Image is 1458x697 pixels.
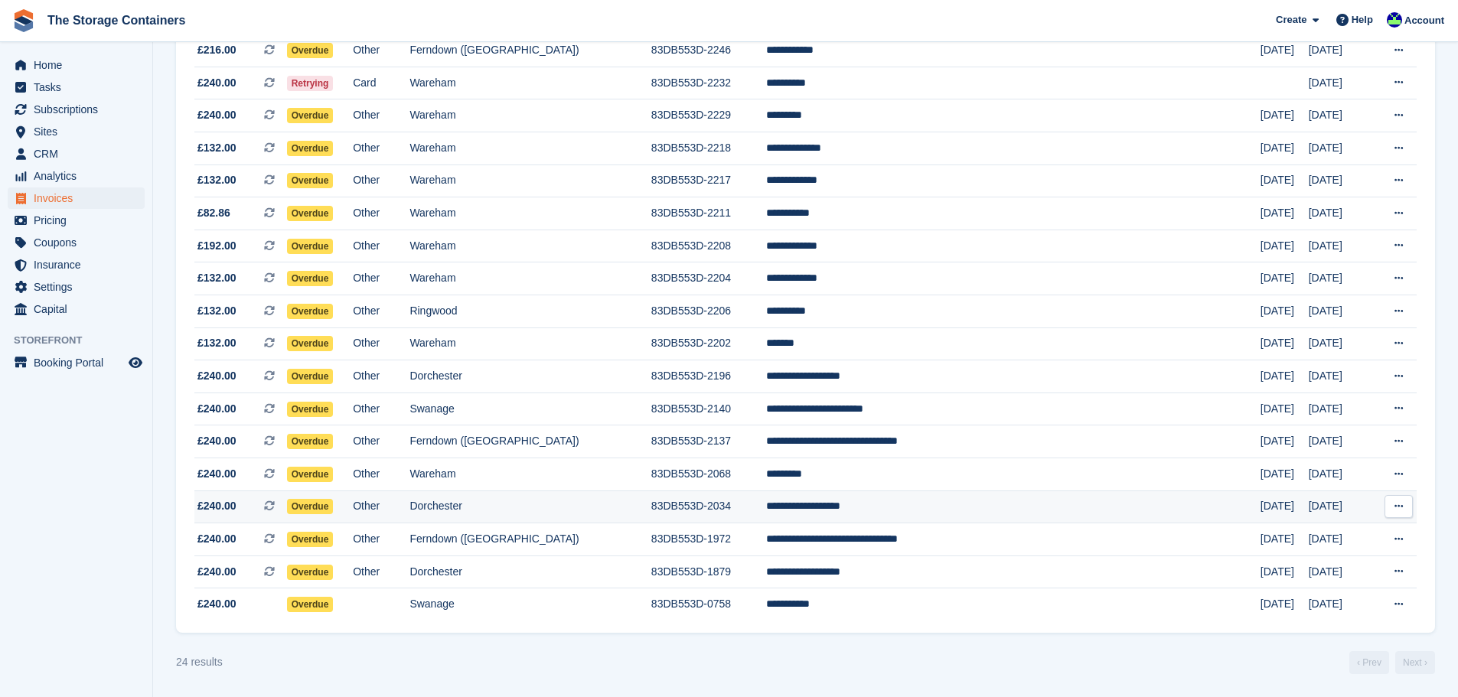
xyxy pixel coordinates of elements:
[8,165,145,187] a: menu
[197,42,236,58] span: £216.00
[34,54,126,76] span: Home
[1309,425,1371,458] td: [DATE]
[1261,34,1309,67] td: [DATE]
[1261,262,1309,295] td: [DATE]
[8,210,145,231] a: menu
[197,368,236,384] span: £240.00
[409,392,651,425] td: Swanage
[197,564,236,580] span: £240.00
[287,43,334,58] span: Overdue
[287,565,334,580] span: Overdue
[1309,295,1371,328] td: [DATE]
[8,352,145,373] a: menu
[651,458,766,490] td: 83DB553D-2068
[12,9,35,32] img: stora-icon-8386f47178a22dfd0bd8f6a31ec36ba5ce8667c1dd55bd0f319d3a0aa187defe.svg
[409,132,651,165] td: Wareham
[287,402,334,417] span: Overdue
[34,143,126,164] span: CRM
[651,230,766,262] td: 83DB553D-2208
[287,239,334,254] span: Overdue
[287,206,334,221] span: Overdue
[409,588,651,620] td: Swanage
[197,335,236,351] span: £132.00
[197,596,236,612] span: £240.00
[197,466,236,482] span: £240.00
[197,140,236,156] span: £132.00
[197,205,230,221] span: £82.86
[651,588,766,620] td: 83DB553D-0758
[651,425,766,458] td: 83DB553D-2137
[197,531,236,547] span: £240.00
[1346,651,1438,674] nav: Page
[409,164,651,197] td: Wareham
[1309,197,1371,230] td: [DATE]
[1309,262,1371,295] td: [DATE]
[353,458,409,490] td: Other
[353,555,409,588] td: Other
[197,498,236,514] span: £240.00
[8,232,145,253] a: menu
[1309,392,1371,425] td: [DATE]
[34,232,126,253] span: Coupons
[409,523,651,556] td: Ferndown ([GEOGRAPHIC_DATA])
[287,271,334,286] span: Overdue
[1309,360,1371,393] td: [DATE]
[353,197,409,230] td: Other
[353,392,409,425] td: Other
[176,654,223,670] div: 24 results
[287,597,334,612] span: Overdue
[651,392,766,425] td: 83DB553D-2140
[409,295,651,328] td: Ringwood
[1261,523,1309,556] td: [DATE]
[197,433,236,449] span: £240.00
[8,298,145,320] a: menu
[1261,327,1309,360] td: [DATE]
[8,99,145,120] a: menu
[287,336,334,351] span: Overdue
[287,467,334,482] span: Overdue
[287,173,334,188] span: Overdue
[1261,197,1309,230] td: [DATE]
[1261,588,1309,620] td: [DATE]
[1309,99,1371,132] td: [DATE]
[651,164,766,197] td: 83DB553D-2217
[353,132,409,165] td: Other
[197,75,236,91] span: £240.00
[1261,490,1309,523] td: [DATE]
[34,352,126,373] span: Booking Portal
[287,141,334,156] span: Overdue
[1309,490,1371,523] td: [DATE]
[409,490,651,523] td: Dorchester
[353,262,409,295] td: Other
[409,99,651,132] td: Wareham
[287,499,334,514] span: Overdue
[651,360,766,393] td: 83DB553D-2196
[353,164,409,197] td: Other
[353,67,409,99] td: Card
[34,121,126,142] span: Sites
[1352,12,1373,28] span: Help
[651,197,766,230] td: 83DB553D-2211
[353,490,409,523] td: Other
[651,132,766,165] td: 83DB553D-2218
[651,262,766,295] td: 83DB553D-2204
[1261,132,1309,165] td: [DATE]
[287,304,334,319] span: Overdue
[1349,651,1389,674] a: Previous
[1261,230,1309,262] td: [DATE]
[353,230,409,262] td: Other
[1261,99,1309,132] td: [DATE]
[409,327,651,360] td: Wareham
[1395,651,1435,674] a: Next
[353,523,409,556] td: Other
[126,353,145,372] a: Preview store
[8,121,145,142] a: menu
[287,369,334,384] span: Overdue
[651,327,766,360] td: 83DB553D-2202
[651,490,766,523] td: 83DB553D-2034
[1309,230,1371,262] td: [DATE]
[409,230,651,262] td: Wareham
[651,34,766,67] td: 83DB553D-2246
[1309,132,1371,165] td: [DATE]
[353,295,409,328] td: Other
